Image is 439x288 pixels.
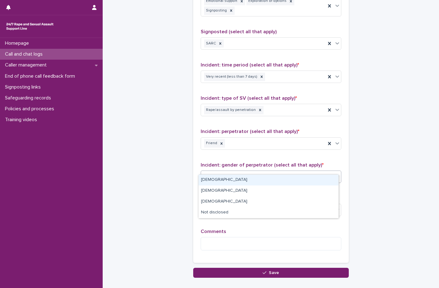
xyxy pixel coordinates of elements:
[201,29,277,34] span: Signposted (select all that apply)
[198,207,339,218] div: Not disclosed
[193,268,349,278] button: Save
[201,162,324,167] span: Incident: gender of perpetrator (select all that apply)
[2,51,48,57] p: Call and chat logs
[204,7,228,15] div: Signposting
[2,117,42,123] p: Training videos
[269,271,279,275] span: Save
[2,40,34,46] p: Homepage
[204,106,257,114] div: Rape/assault by penetration
[2,106,59,112] p: Policies and processes
[198,196,339,207] div: Non-binary
[201,229,226,234] span: Comments
[2,73,80,79] p: End of phone call feedback form
[204,73,258,81] div: Very recent (less than 7 days)
[2,84,46,90] p: Signposting links
[203,173,219,180] div: Select...
[201,62,299,67] span: Incident: time period (select all that apply)
[5,20,55,33] img: rhQMoQhaT3yELyF149Cw
[198,175,339,185] div: Male
[2,95,56,101] p: Safeguarding records
[198,185,339,196] div: Female
[204,139,218,148] div: Friend
[2,62,52,68] p: Caller management
[204,39,217,48] div: SARC
[201,96,297,101] span: Incident: type of SV (select all that apply)
[201,129,299,134] span: Incident: perpetrator (select all that apply)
